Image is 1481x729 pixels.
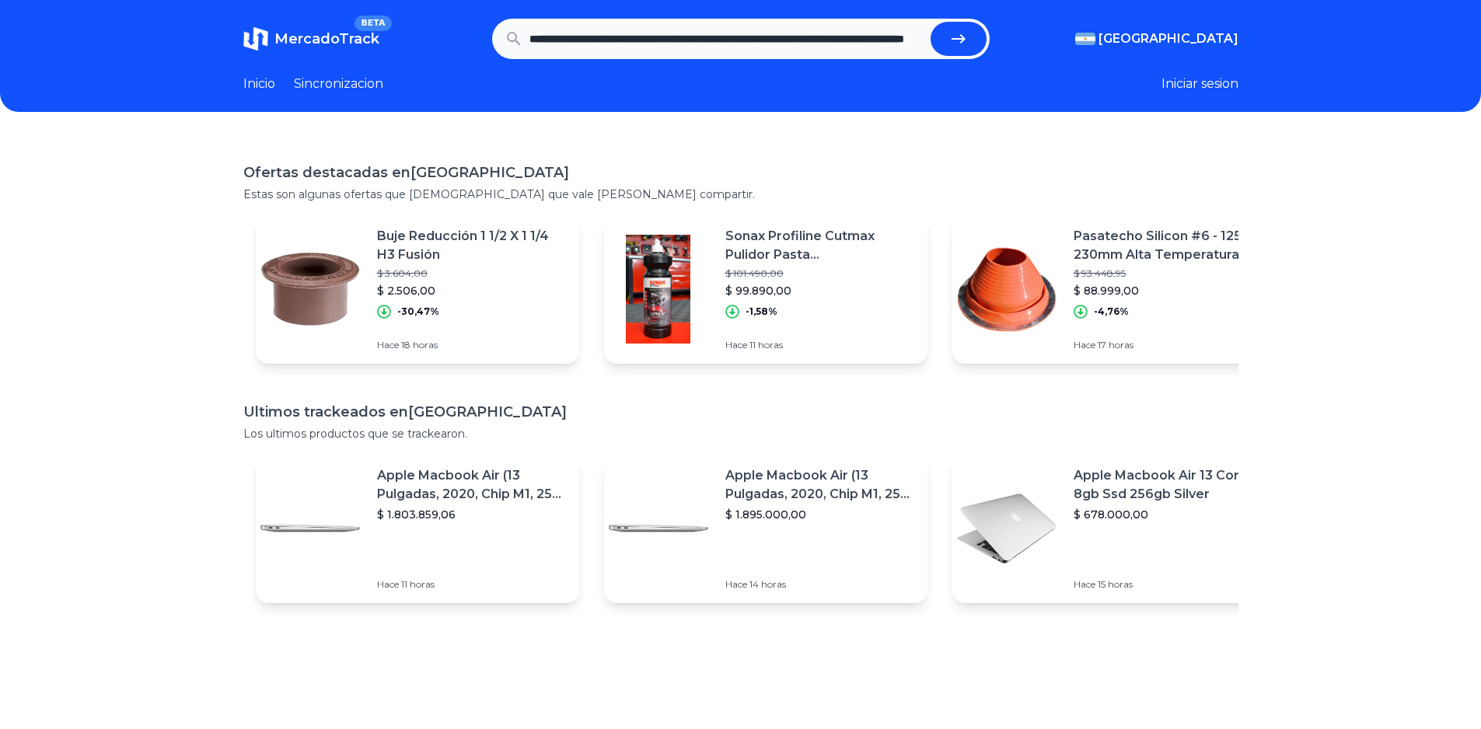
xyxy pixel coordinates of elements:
p: $ 1.895.000,00 [725,507,915,522]
img: Argentina [1075,33,1095,45]
p: -4,76% [1094,305,1129,318]
p: $ 93.448,95 [1074,267,1263,280]
a: Featured imageApple Macbook Air 13 Core I5 8gb Ssd 256gb Silver$ 678.000,00Hace 15 horas [952,454,1276,603]
img: Featured image [952,474,1061,583]
img: Featured image [604,235,713,344]
p: Hace 11 horas [377,578,567,591]
p: $ 101.490,00 [725,267,915,280]
button: Iniciar sesion [1161,75,1238,93]
img: Featured image [256,474,365,583]
p: $ 3.604,00 [377,267,567,280]
span: [GEOGRAPHIC_DATA] [1099,30,1238,48]
img: Featured image [952,235,1061,344]
span: BETA [355,16,391,31]
p: Los ultimos productos que se trackearon. [243,426,1238,441]
p: Hace 15 horas [1074,578,1263,591]
h1: Ultimos trackeados en [GEOGRAPHIC_DATA] [243,401,1238,423]
p: Apple Macbook Air 13 Core I5 8gb Ssd 256gb Silver [1074,466,1263,504]
p: -1,58% [746,305,777,318]
p: $ 678.000,00 [1074,507,1263,522]
a: Featured imageApple Macbook Air (13 Pulgadas, 2020, Chip M1, 256 Gb De Ssd, 8 Gb De Ram) - Plata$... [256,454,579,603]
p: Apple Macbook Air (13 Pulgadas, 2020, Chip M1, 256 Gb De Ssd, 8 Gb De Ram) - Plata [725,466,915,504]
p: -30,47% [397,305,439,318]
p: Hace 14 horas [725,578,915,591]
p: Apple Macbook Air (13 Pulgadas, 2020, Chip M1, 256 Gb De Ssd, 8 Gb De Ram) - Plata [377,466,567,504]
p: $ 88.999,00 [1074,283,1263,298]
p: $ 99.890,00 [725,283,915,298]
p: Hace 11 horas [725,339,915,351]
p: Buje Reducción 1 1/2 X 1 1/4 H3 Fusión [377,227,567,264]
p: $ 1.803.859,06 [377,507,567,522]
p: Sonax Profiline Cutmax Pulidor Pasta [GEOGRAPHIC_DATA] [725,227,915,264]
a: Featured imageSonax Profiline Cutmax Pulidor Pasta [GEOGRAPHIC_DATA]$ 101.490,00$ 99.890,00-1,58%... [604,215,927,364]
a: Inicio [243,75,275,93]
button: [GEOGRAPHIC_DATA] [1075,30,1238,48]
img: Featured image [604,474,713,583]
img: MercadoTrack [243,26,268,51]
p: Pasatecho Silicon #6 - 125-230mm Alta Temperatura 250º [1074,227,1263,264]
a: Sincronizacion [294,75,383,93]
p: $ 2.506,00 [377,283,567,298]
p: Hace 17 horas [1074,339,1263,351]
img: Featured image [256,235,365,344]
a: Featured imagePasatecho Silicon #6 - 125-230mm Alta Temperatura 250º$ 93.448,95$ 88.999,00-4,76%H... [952,215,1276,364]
h1: Ofertas destacadas en [GEOGRAPHIC_DATA] [243,162,1238,183]
a: MercadoTrackBETA [243,26,379,51]
p: Estas son algunas ofertas que [DEMOGRAPHIC_DATA] que vale [PERSON_NAME] compartir. [243,187,1238,202]
span: MercadoTrack [274,30,379,47]
p: Hace 18 horas [377,339,567,351]
a: Featured imageBuje Reducción 1 1/2 X 1 1/4 H3 Fusión$ 3.604,00$ 2.506,00-30,47%Hace 18 horas [256,215,579,364]
a: Featured imageApple Macbook Air (13 Pulgadas, 2020, Chip M1, 256 Gb De Ssd, 8 Gb De Ram) - Plata$... [604,454,927,603]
